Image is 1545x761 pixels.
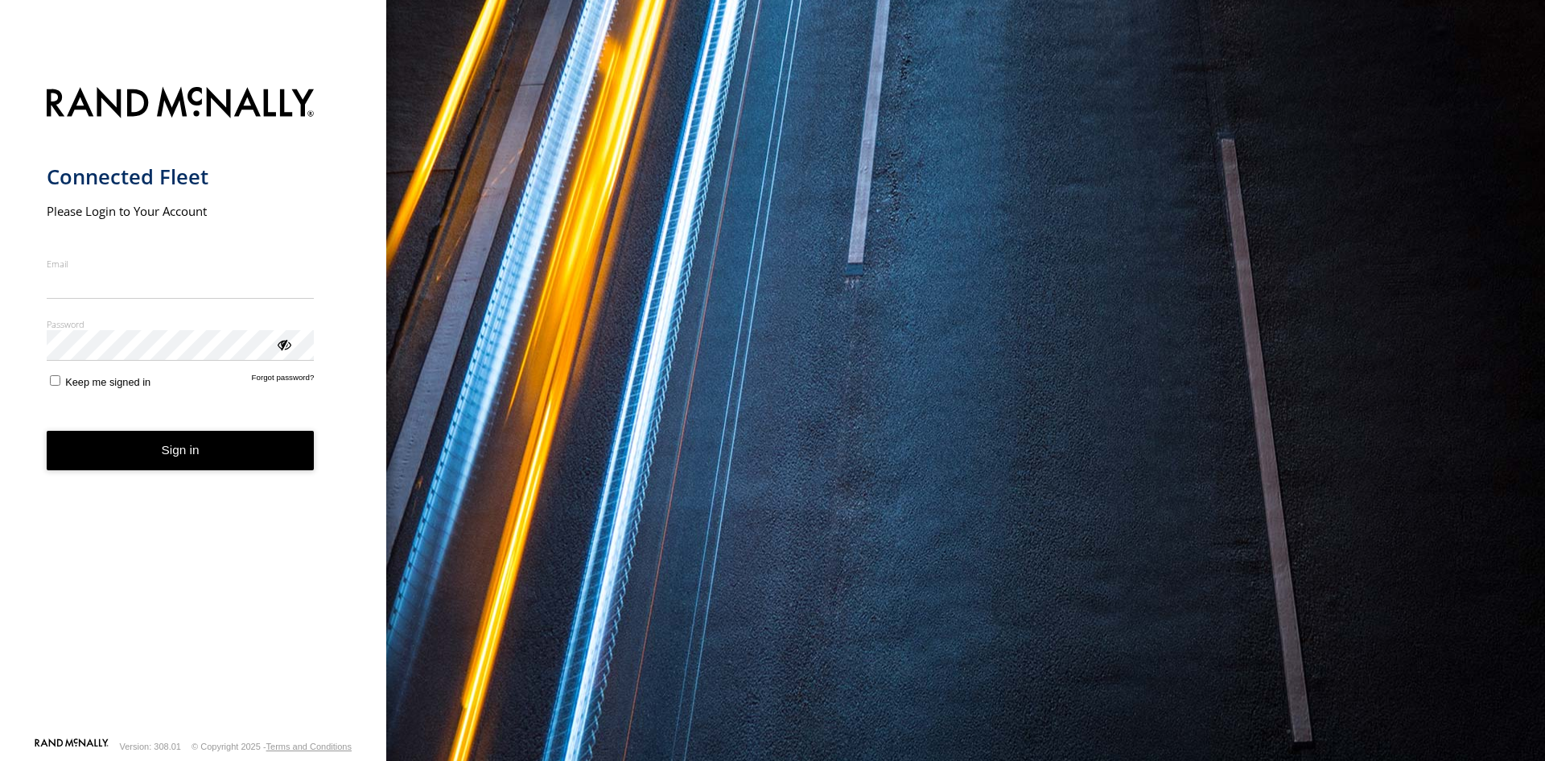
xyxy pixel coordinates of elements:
label: Password [47,318,315,330]
label: Email [47,258,315,270]
button: Sign in [47,431,315,470]
h1: Connected Fleet [47,163,315,190]
div: Version: 308.01 [120,742,181,751]
h2: Please Login to Your Account [47,203,315,219]
img: Rand McNally [47,84,315,125]
a: Visit our Website [35,738,109,755]
div: ViewPassword [275,336,291,352]
form: main [47,77,340,737]
div: © Copyright 2025 - [192,742,352,751]
input: Keep me signed in [50,375,60,386]
span: Keep me signed in [65,376,150,388]
a: Terms and Conditions [266,742,352,751]
a: Forgot password? [252,373,315,388]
